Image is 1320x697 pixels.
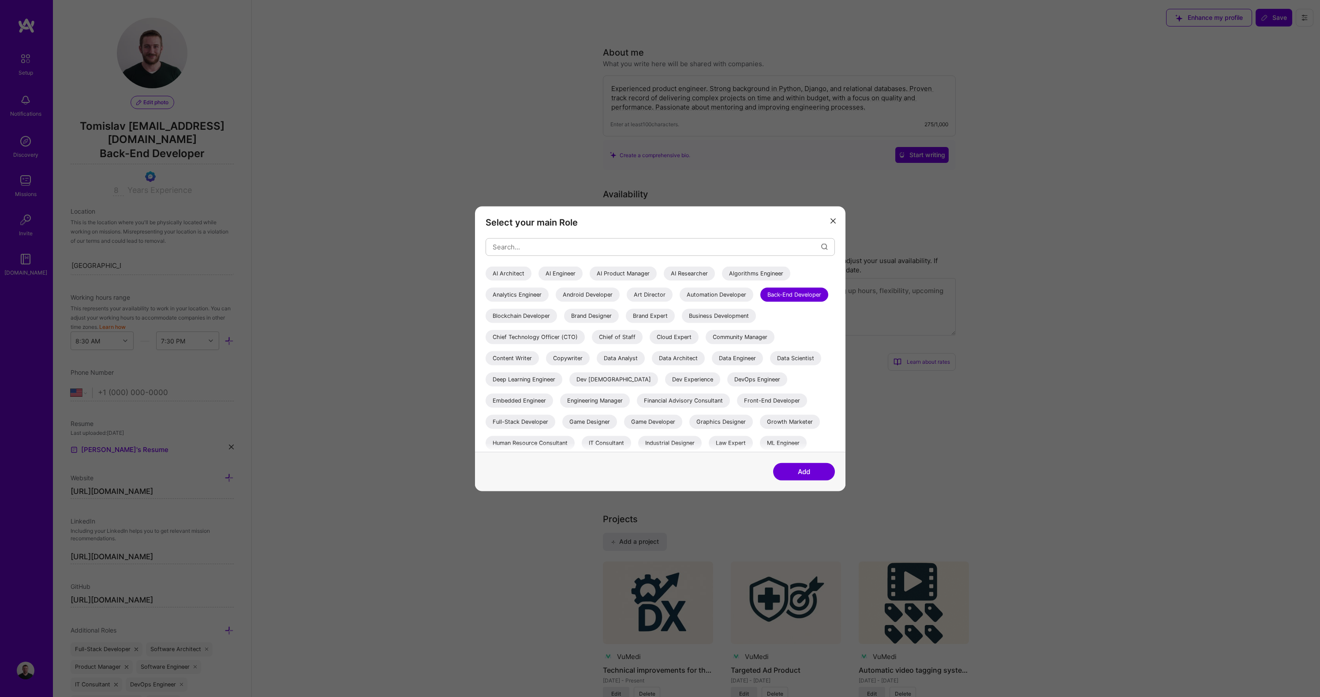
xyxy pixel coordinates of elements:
div: Dev [DEMOGRAPHIC_DATA] [569,372,658,386]
input: Search... [493,236,821,258]
div: Graphics Designer [689,414,753,429]
div: Community Manager [706,330,774,344]
div: AI Architect [486,266,531,280]
div: Full-Stack Developer [486,414,555,429]
div: AI Researcher [664,266,715,280]
div: IT Consultant [582,436,631,450]
div: Algorithms Engineer [722,266,790,280]
div: Front-End Developer [737,393,807,407]
div: Blockchain Developer [486,309,557,323]
div: Embedded Engineer [486,393,553,407]
div: Game Developer [624,414,682,429]
div: Dev Experience [665,372,720,386]
div: Art Director [627,287,673,301]
div: Human Resource Consultant [486,436,575,450]
div: Brand Designer [564,309,619,323]
div: Data Engineer [712,351,763,365]
div: Chief of Staff [592,330,643,344]
div: AI Engineer [538,266,583,280]
div: Business Development [682,309,756,323]
div: Financial Advisory Consultant [637,393,730,407]
div: ML Engineer [760,436,807,450]
i: icon Close [830,219,836,224]
div: Chief Technology Officer (CTO) [486,330,585,344]
div: Game Designer [562,414,617,429]
div: Deep Learning Engineer [486,372,562,386]
div: Analytics Engineer [486,287,549,301]
h3: Select your main Role [486,217,835,227]
div: Copywriter [546,351,590,365]
div: DevOps Engineer [727,372,787,386]
div: Data Scientist [770,351,821,365]
div: Law Expert [709,436,753,450]
div: Android Developer [556,287,620,301]
div: Brand Expert [626,309,675,323]
div: modal [475,206,845,491]
div: Data Analyst [597,351,645,365]
div: Cloud Expert [650,330,699,344]
div: Engineering Manager [560,393,630,407]
div: Content Writer [486,351,539,365]
div: Automation Developer [680,287,753,301]
button: Add [773,463,835,480]
div: Growth Marketer [760,414,820,429]
div: Data Architect [652,351,705,365]
div: Industrial Designer [638,436,702,450]
div: Back-End Developer [760,287,828,301]
div: AI Product Manager [590,266,657,280]
i: icon Search [821,244,828,250]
